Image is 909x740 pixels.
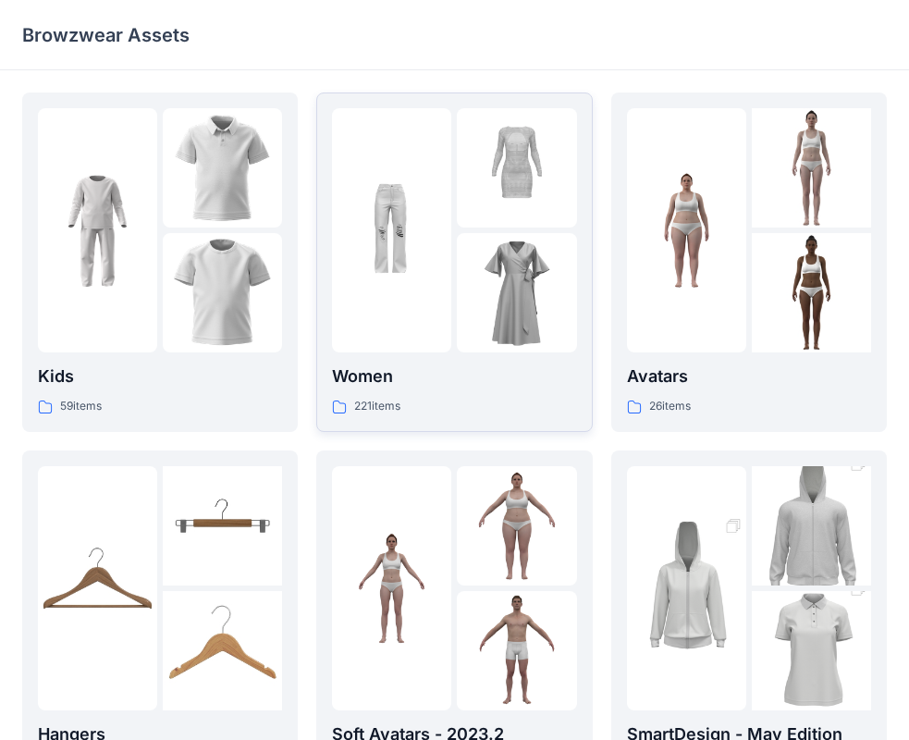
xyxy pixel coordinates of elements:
img: folder 3 [457,233,576,352]
img: folder 3 [163,591,282,710]
img: folder 2 [163,108,282,228]
img: folder 2 [752,437,871,616]
p: Women [332,364,576,389]
img: folder 1 [627,499,746,678]
p: 59 items [60,397,102,416]
img: folder 1 [627,171,746,290]
p: Avatars [627,364,871,389]
img: folder 2 [457,466,576,586]
img: folder 1 [332,528,451,647]
img: folder 2 [457,108,576,228]
p: 26 items [649,397,691,416]
img: folder 2 [752,108,871,228]
img: folder 3 [457,591,576,710]
a: folder 1folder 2folder 3Avatars26items [611,92,887,432]
p: 221 items [354,397,400,416]
img: folder 2 [163,466,282,586]
img: folder 3 [752,233,871,352]
p: Browzwear Assets [22,22,190,48]
a: folder 1folder 2folder 3Kids59items [22,92,298,432]
img: folder 3 [163,233,282,352]
a: folder 1folder 2folder 3Women221items [316,92,592,432]
p: Kids [38,364,282,389]
img: folder 1 [38,528,157,647]
img: folder 1 [38,171,157,290]
img: folder 1 [332,171,451,290]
